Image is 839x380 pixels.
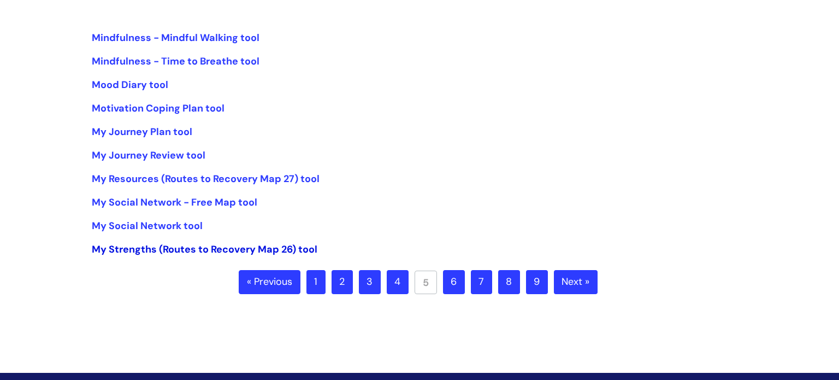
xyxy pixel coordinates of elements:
a: Mindfulness - Time to Breathe tool [92,55,259,68]
a: My Strengths (Routes to Recovery Map 26) tool [92,243,317,256]
a: Next » [554,270,598,294]
a: My Social Network tool [92,219,203,232]
a: « Previous [239,270,300,294]
a: 7 [471,270,492,294]
a: 6 [443,270,465,294]
a: 2 [332,270,353,294]
a: My Resources (Routes to Recovery Map 27) tool [92,172,320,185]
a: Motivation Coping Plan tool [92,102,224,115]
a: Mood Diary tool [92,78,168,91]
a: 3 [359,270,381,294]
a: 5 [415,271,437,294]
a: 9 [526,270,548,294]
a: 8 [498,270,520,294]
a: Mindfulness - Mindful Walking tool [92,31,259,44]
a: My Journey Review tool [92,149,205,162]
a: My Social Network - Free Map tool [92,196,257,209]
a: 4 [387,270,409,294]
a: 1 [306,270,326,294]
a: My Journey Plan tool [92,125,192,138]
